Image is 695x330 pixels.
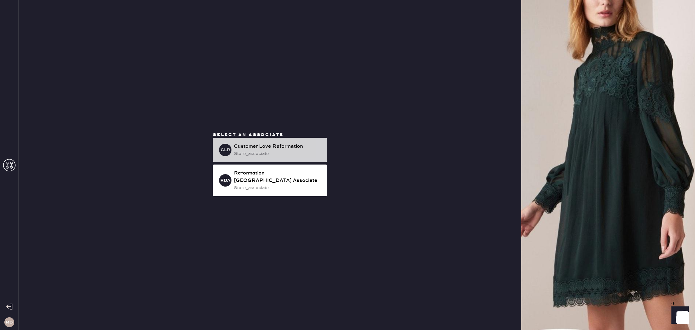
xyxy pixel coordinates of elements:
h3: RB [6,320,13,324]
h3: RBA [220,178,231,183]
h3: CLR [221,148,230,152]
div: store_associate [234,150,322,157]
div: Reformation [GEOGRAPHIC_DATA] Associate [234,170,322,184]
div: store_associate [234,184,322,191]
span: Select an associate [213,132,284,138]
div: Customer Love Reformation [234,143,322,150]
iframe: Front Chat [666,302,692,329]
